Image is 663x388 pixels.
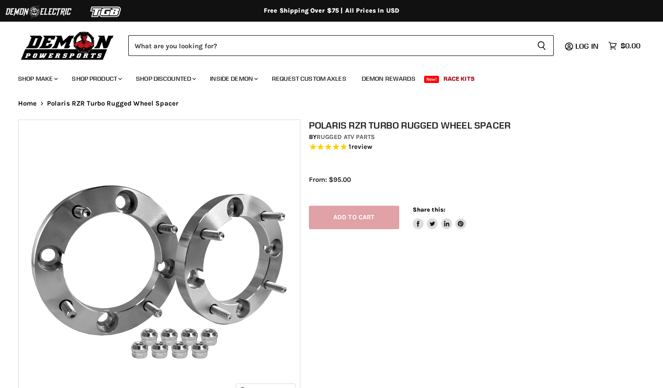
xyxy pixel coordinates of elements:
ul: Main menu [11,66,638,88]
span: Polaris RZR Turbo Rugged Wheel Spacer [47,100,179,107]
a: Shop Product [65,69,127,88]
a: Inside Demon [203,69,263,88]
span: Rated 5.0 out of 5 stars 1 reviews [309,143,654,152]
span: Log in [575,42,598,51]
h1: Polaris RZR Turbo Rugged Wheel Spacer [309,120,654,131]
button: Search [530,35,554,56]
span: New! [424,76,439,83]
a: Rugged ATV Parts [317,133,375,141]
div: by [309,132,654,142]
img: TGB Logo 2 [72,3,140,20]
a: Shop Make [11,69,63,88]
img: Demon Electric Logo 2 [5,3,72,20]
img: Demon Powersports [18,29,117,61]
a: Demon Rewards [355,69,422,88]
span: 1 reviews [349,143,372,151]
a: Race Kits [437,69,481,88]
a: Home [18,100,37,107]
form: Product [128,35,554,56]
a: Shop Discounted [129,69,201,88]
span: From: $95.00 [309,176,351,184]
span: Share this: [413,206,445,213]
aside: Share this: [413,206,467,230]
a: Request Custom Axles [265,69,353,88]
span: $0.00 [621,42,640,50]
span: review [351,143,373,151]
a: Log in [571,42,604,50]
input: Search [128,35,530,56]
a: $0.00 [604,39,645,52]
